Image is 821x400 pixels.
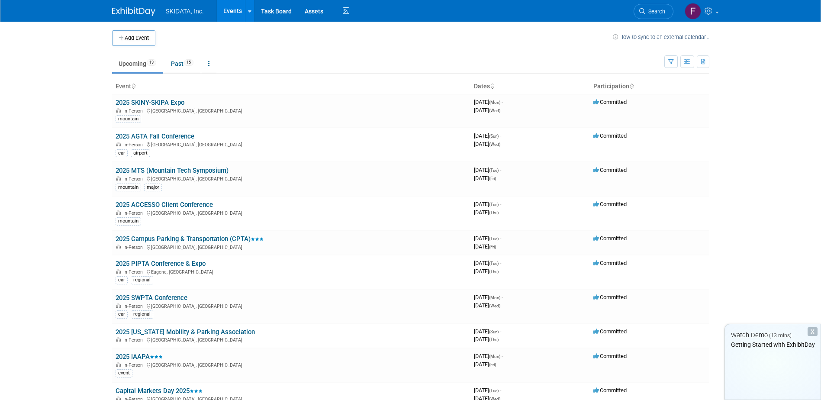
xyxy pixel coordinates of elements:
[474,209,499,216] span: [DATE]
[112,79,470,94] th: Event
[489,134,499,139] span: (Sun)
[474,294,503,300] span: [DATE]
[500,167,501,173] span: -
[116,107,467,114] div: [GEOGRAPHIC_DATA], [GEOGRAPHIC_DATA]
[474,353,503,359] span: [DATE]
[725,331,821,340] div: Watch Demo
[116,387,203,395] a: Capital Markets Day 2025
[116,303,121,308] img: In-Person Event
[131,276,153,284] div: regional
[593,99,627,105] span: Committed
[116,142,121,146] img: In-Person Event
[489,303,500,308] span: (Wed)
[123,337,145,343] span: In-Person
[116,328,255,336] a: 2025 [US_STATE] Mobility & Parking Association
[116,210,121,215] img: In-Person Event
[116,217,141,225] div: mountain
[474,260,501,266] span: [DATE]
[808,327,818,336] div: Dismiss
[116,115,141,123] div: mountain
[725,340,821,349] div: Getting Started with ExhibitDay
[489,354,500,359] span: (Mon)
[593,132,627,139] span: Committed
[116,276,128,284] div: car
[131,149,150,157] div: airport
[593,167,627,173] span: Committed
[489,108,500,113] span: (Wed)
[489,388,499,393] span: (Tue)
[474,302,500,309] span: [DATE]
[593,260,627,266] span: Committed
[593,387,627,394] span: Committed
[116,99,184,106] a: 2025 SKINY-SKIPA Expo
[474,107,500,113] span: [DATE]
[116,141,467,148] div: [GEOGRAPHIC_DATA], [GEOGRAPHIC_DATA]
[489,329,499,334] span: (Sun)
[474,387,501,394] span: [DATE]
[116,201,213,209] a: 2025 ACCESSO Client Conference
[500,260,501,266] span: -
[116,175,467,182] div: [GEOGRAPHIC_DATA], [GEOGRAPHIC_DATA]
[116,167,229,174] a: 2025 MTS (Mountain Tech Symposium)
[489,142,500,147] span: (Wed)
[593,353,627,359] span: Committed
[147,59,156,66] span: 13
[474,268,499,274] span: [DATE]
[634,4,673,19] a: Search
[593,235,627,242] span: Committed
[489,176,496,181] span: (Fri)
[144,184,162,191] div: major
[489,295,500,300] span: (Mon)
[116,235,264,243] a: 2025 Campus Parking & Transportation (CPTA)
[489,269,499,274] span: (Thu)
[123,362,145,368] span: In-Person
[489,261,499,266] span: (Tue)
[629,83,634,90] a: Sort by Participation Type
[116,353,163,361] a: 2025 IAAPA
[123,176,145,182] span: In-Person
[116,294,187,302] a: 2025 SWPTA Conference
[613,34,709,40] a: How to sync to an external calendar...
[474,328,501,335] span: [DATE]
[123,108,145,114] span: In-Person
[116,361,467,368] div: [GEOGRAPHIC_DATA], [GEOGRAPHIC_DATA]
[474,141,500,147] span: [DATE]
[500,132,501,139] span: -
[470,79,590,94] th: Dates
[116,184,141,191] div: mountain
[500,201,501,207] span: -
[166,8,204,15] span: SKIDATA, Inc.
[123,269,145,275] span: In-Person
[474,243,496,250] span: [DATE]
[116,108,121,113] img: In-Person Event
[112,7,155,16] img: ExhibitDay
[116,302,467,309] div: [GEOGRAPHIC_DATA], [GEOGRAPHIC_DATA]
[474,201,501,207] span: [DATE]
[502,99,503,105] span: -
[116,337,121,342] img: In-Person Event
[123,245,145,250] span: In-Person
[116,209,467,216] div: [GEOGRAPHIC_DATA], [GEOGRAPHIC_DATA]
[116,269,121,274] img: In-Person Event
[184,59,193,66] span: 15
[123,210,145,216] span: In-Person
[131,83,135,90] a: Sort by Event Name
[500,235,501,242] span: -
[116,362,121,367] img: In-Person Event
[116,132,194,140] a: 2025 AGTA Fall Conference
[123,303,145,309] span: In-Person
[502,294,503,300] span: -
[131,310,153,318] div: regional
[112,30,155,46] button: Add Event
[474,167,501,173] span: [DATE]
[489,236,499,241] span: (Tue)
[593,201,627,207] span: Committed
[474,99,503,105] span: [DATE]
[590,79,709,94] th: Participation
[490,83,494,90] a: Sort by Start Date
[685,3,701,19] img: Fabio Ramos
[116,260,206,268] a: 2025 PIPTA Conference & Expo
[116,176,121,181] img: In-Person Event
[474,336,499,342] span: [DATE]
[593,328,627,335] span: Committed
